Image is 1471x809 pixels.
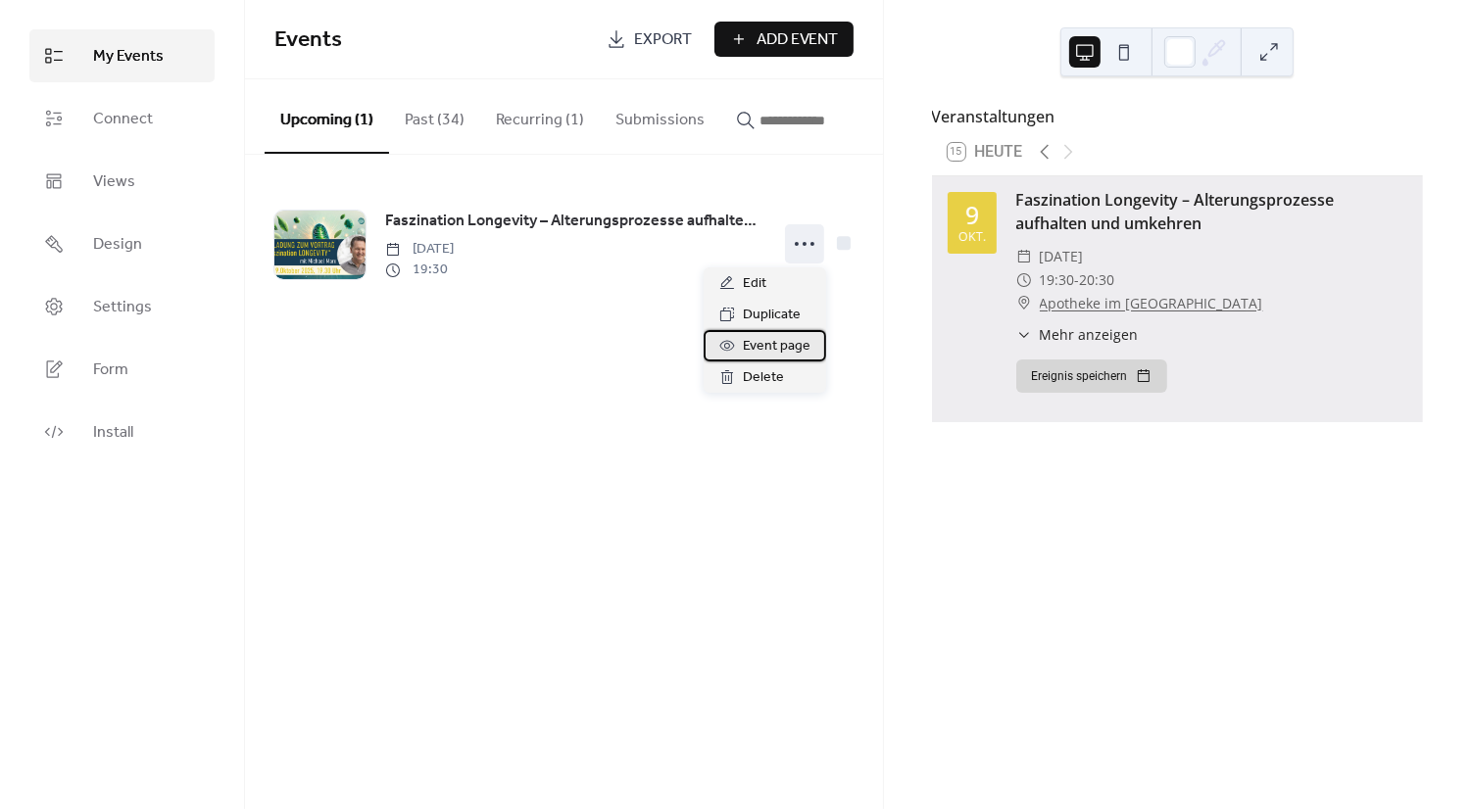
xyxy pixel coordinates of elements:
[1016,245,1032,268] div: ​
[93,108,153,131] span: Connect
[1016,324,1139,345] button: ​Mehr anzeigen
[592,22,707,57] a: Export
[93,358,128,382] span: Form
[385,260,454,280] span: 19:30
[600,79,720,152] button: Submissions
[93,170,135,194] span: Views
[1080,268,1115,292] span: 20:30
[265,79,389,154] button: Upcoming (1)
[958,231,986,244] div: Okt.
[93,296,152,319] span: Settings
[1040,292,1263,315] a: Apotheke im [GEOGRAPHIC_DATA]
[385,239,454,260] span: [DATE]
[29,92,215,145] a: Connect
[29,405,215,458] a: Install
[743,366,784,390] span: Delete
[93,233,142,257] span: Design
[1016,292,1032,315] div: ​
[274,19,342,62] span: Events
[1040,268,1075,292] span: 19:30
[757,28,839,52] span: Add Event
[1040,324,1139,345] span: Mehr anzeigen
[714,22,854,57] button: Add Event
[29,343,215,396] a: Form
[743,335,810,358] span: Event page
[385,210,764,233] span: Faszination Longevity – Alterungsprozesse aufhalten und umkehren
[93,45,164,69] span: My Events
[1016,188,1407,235] div: Faszination Longevity – Alterungsprozesse aufhalten und umkehren
[29,217,215,270] a: Design
[29,29,215,82] a: My Events
[1075,268,1080,292] span: -
[93,421,133,445] span: Install
[480,79,600,152] button: Recurring (1)
[389,79,480,152] button: Past (34)
[1016,268,1032,292] div: ​
[932,105,1423,128] div: Veranstaltungen
[965,203,979,227] div: 9
[1040,245,1084,268] span: [DATE]
[29,155,215,208] a: Views
[29,280,215,333] a: Settings
[743,304,801,327] span: Duplicate
[1016,359,1167,393] button: Ereignis speichern
[385,209,764,234] a: Faszination Longevity – Alterungsprozesse aufhalten und umkehren
[743,272,766,296] span: Edit
[634,28,692,52] span: Export
[1016,324,1032,345] div: ​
